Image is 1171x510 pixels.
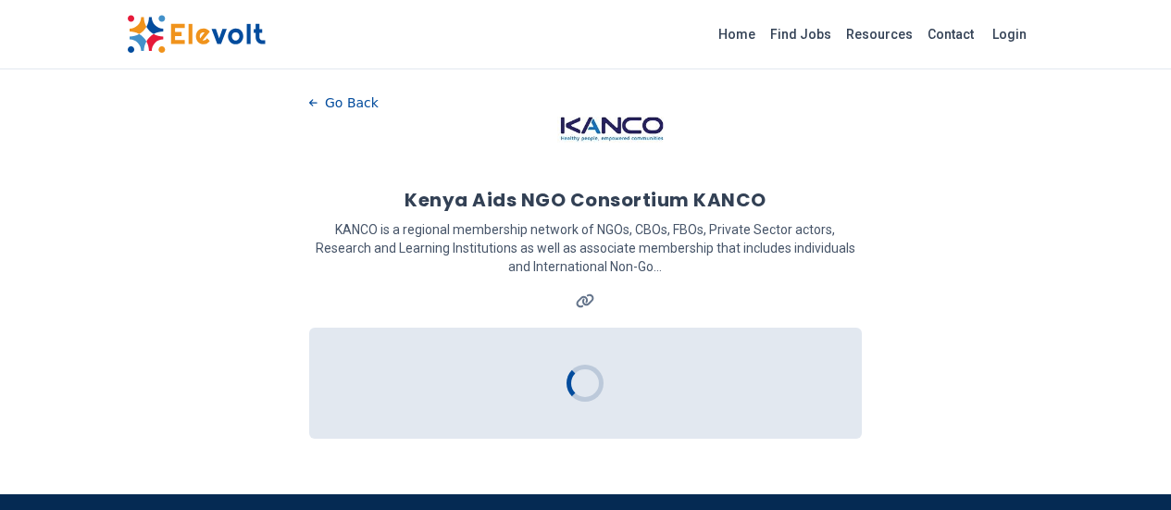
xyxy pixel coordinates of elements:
a: Find Jobs [763,19,839,49]
p: KANCO is a regional membership network of NGOs, CBOs, FBOs, Private Sector actors, Research and L... [309,220,862,276]
a: Contact [920,19,981,49]
img: Elevolt [127,15,266,54]
h1: Kenya Aids NGO Consortium KANCO [405,187,766,213]
div: Loading... [563,360,609,406]
a: Home [711,19,763,49]
button: Go Back [309,89,379,117]
a: Login [981,16,1038,53]
img: Kenya Aids NGO Consortium KANCO [557,117,669,172]
a: Resources [839,19,920,49]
